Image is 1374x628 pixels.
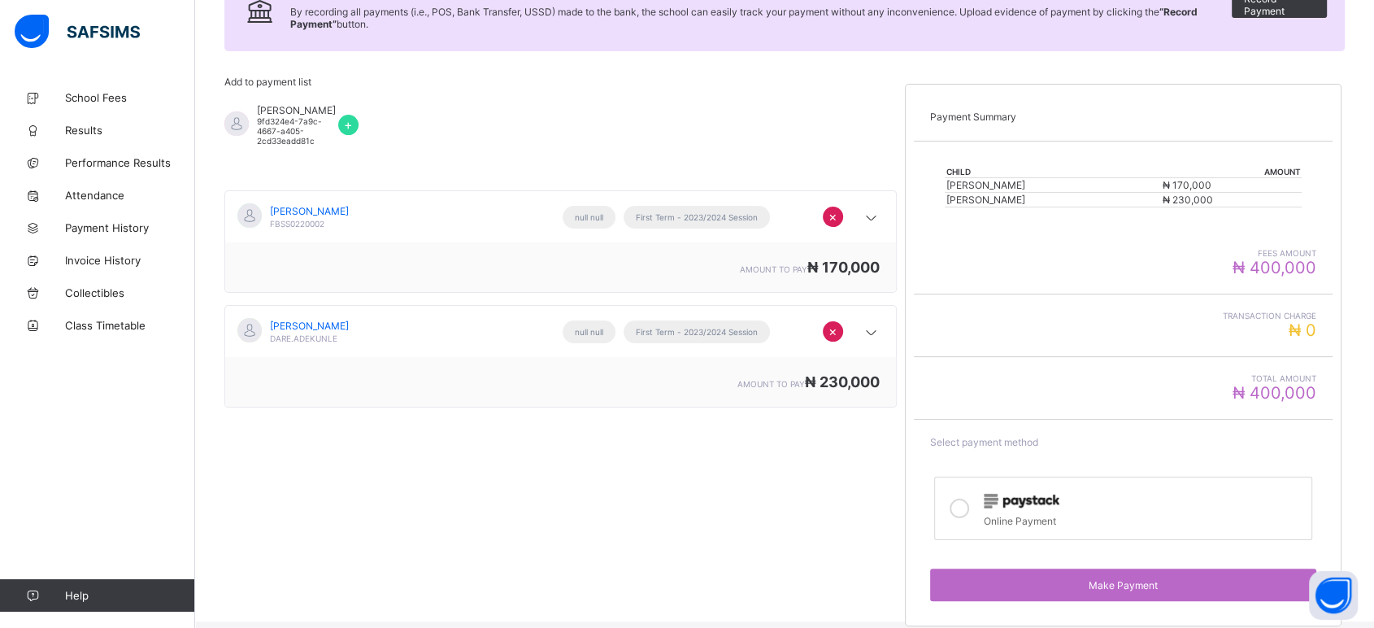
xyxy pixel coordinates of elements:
[636,327,758,337] span: First Term - 2023/2024 Session
[257,104,338,116] span: [PERSON_NAME]
[224,76,311,88] span: Add to payment list
[1162,166,1302,178] th: Amount
[930,111,1316,123] p: Payment Summary
[65,254,195,267] span: Invoice History
[828,323,837,339] span: ×
[224,305,897,408] div: [object Object]
[224,190,897,293] div: [object Object]
[65,221,195,234] span: Payment History
[805,373,880,390] span: ₦ 230,000
[930,248,1316,258] span: fees amount
[65,319,195,332] span: Class Timetable
[270,320,349,332] span: [PERSON_NAME]
[1309,571,1358,620] button: Open asap
[1233,383,1316,403] span: ₦ 400,000
[942,579,1304,591] span: Make Payment
[945,193,1161,207] td: [PERSON_NAME]
[945,178,1161,193] td: [PERSON_NAME]
[945,166,1161,178] th: Child
[65,589,194,602] span: Help
[828,208,837,225] span: ×
[984,511,1303,527] div: Online Payment
[270,334,337,343] span: dare.adekunle
[862,210,881,226] i: arrow
[862,325,881,341] i: arrow
[930,311,1316,321] span: Transaction charge
[740,264,807,274] span: amount to pay
[65,91,195,104] span: School Fees
[15,15,140,49] img: safsims
[290,6,1198,30] span: By recording all payments (i.e., POS, Bank Transfer, USSD) made to the bank, the school can easil...
[65,189,195,202] span: Attendance
[1289,321,1316,340] span: ₦ 0
[257,116,338,146] span: 9fd324e4-7a9c-4667-a405-2cd33eadd81c
[1163,179,1211,191] span: ₦ 170,000
[270,219,324,229] span: FBSS0220002
[636,212,758,222] span: First Term - 2023/2024 Session
[65,124,195,137] span: Results
[930,436,1038,448] span: Select payment method
[930,373,1316,383] span: Total Amount
[575,327,603,337] span: null null
[344,116,353,133] span: +
[737,379,805,389] span: amount to pay
[807,259,880,276] span: ₦ 170,000
[65,156,195,169] span: Performance Results
[984,494,1059,508] img: paystack.0b99254114f7d5403c0525f3550acd03.svg
[270,205,349,217] span: [PERSON_NAME]
[290,6,1198,30] b: “Record Payment”
[65,286,195,299] span: Collectibles
[1163,194,1213,206] span: ₦ 230,000
[575,212,603,222] span: null null
[1233,258,1316,277] span: ₦ 400,000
